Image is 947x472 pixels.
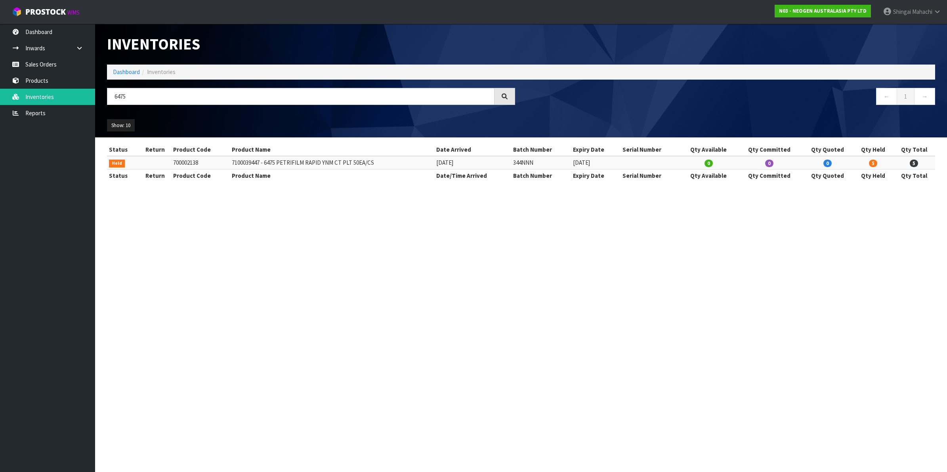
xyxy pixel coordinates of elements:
[171,143,229,156] th: Product Code
[897,88,915,105] a: 1
[893,8,911,15] span: Shingai
[705,160,713,167] span: 0
[571,169,621,182] th: Expiry Date
[139,169,172,182] th: Return
[139,143,172,156] th: Return
[680,143,737,156] th: Qty Available
[511,143,571,156] th: Batch Number
[737,143,802,156] th: Qty Committed
[230,169,435,182] th: Product Name
[107,169,139,182] th: Status
[230,143,435,156] th: Product Name
[113,68,140,76] a: Dashboard
[107,36,515,53] h1: Inventories
[107,143,139,156] th: Status
[765,160,773,167] span: 0
[171,169,229,182] th: Product Code
[802,143,853,156] th: Qty Quoted
[67,9,80,16] small: WMS
[573,159,590,166] span: [DATE]
[107,88,495,105] input: Search inventories
[779,8,867,14] strong: N03 - NEOGEN AUSTRALASIA PTY LTD
[680,169,737,182] th: Qty Available
[434,156,511,169] td: [DATE]
[910,160,918,167] span: 5
[511,169,571,182] th: Batch Number
[853,169,893,182] th: Qty Held
[912,8,932,15] span: Mahachi
[230,156,435,169] td: 7100039447 - 6475 PETRIFILM RAPID YNM CT PLT 50EA/CS
[914,88,935,105] a: →
[147,68,176,76] span: Inventories
[893,143,935,156] th: Qty Total
[893,169,935,182] th: Qty Total
[434,169,511,182] th: Date/Time Arrived
[12,7,22,17] img: cube-alt.png
[737,169,802,182] th: Qty Committed
[571,143,621,156] th: Expiry Date
[621,169,680,182] th: Serial Number
[527,88,935,107] nav: Page navigation
[876,88,897,105] a: ←
[434,143,511,156] th: Date Arrived
[25,7,66,17] span: ProStock
[171,156,229,169] td: 700002138
[511,156,571,169] td: 344NNN
[853,143,893,156] th: Qty Held
[869,160,877,167] span: 5
[109,160,125,167] span: Held
[621,143,680,156] th: Serial Number
[802,169,853,182] th: Qty Quoted
[107,119,135,132] button: Show: 10
[823,160,832,167] span: 0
